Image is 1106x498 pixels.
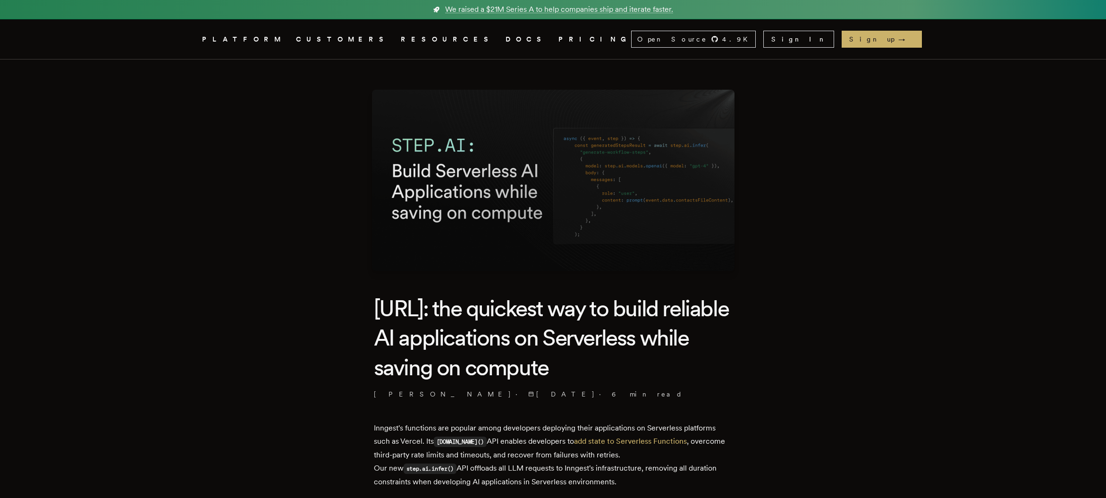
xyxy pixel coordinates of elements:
img: Featured image for step.ai: the quickest way to build reliable AI applications on Serverless whil... [372,90,735,271]
h1: [URL]: the quickest way to build reliable AI applications on Serverless while saving on compute [374,294,733,382]
p: Inngest's functions are popular among developers deploying their applications on Serverless platf... [374,422,733,489]
span: 4.9 K [722,34,753,44]
a: DOCS [506,34,547,45]
span: We raised a $21M Series A to help companies ship and iterate faster. [445,4,673,15]
a: add state to Serverless Functions [574,437,687,446]
button: PLATFORM [202,34,285,45]
span: 6 min read [612,389,683,399]
a: PRICING [558,34,631,45]
button: RESOURCES [401,34,494,45]
span: [DATE] [528,389,595,399]
span: Open Source [637,34,707,44]
code: [DOMAIN_NAME]() [434,437,487,447]
nav: Global [176,19,931,59]
a: [PERSON_NAME] [374,389,512,399]
code: step.ai.infer() [404,464,457,474]
a: CUSTOMERS [296,34,389,45]
a: Sign In [763,31,834,48]
span: → [898,34,914,44]
p: · · [374,389,733,399]
a: Sign up [842,31,922,48]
